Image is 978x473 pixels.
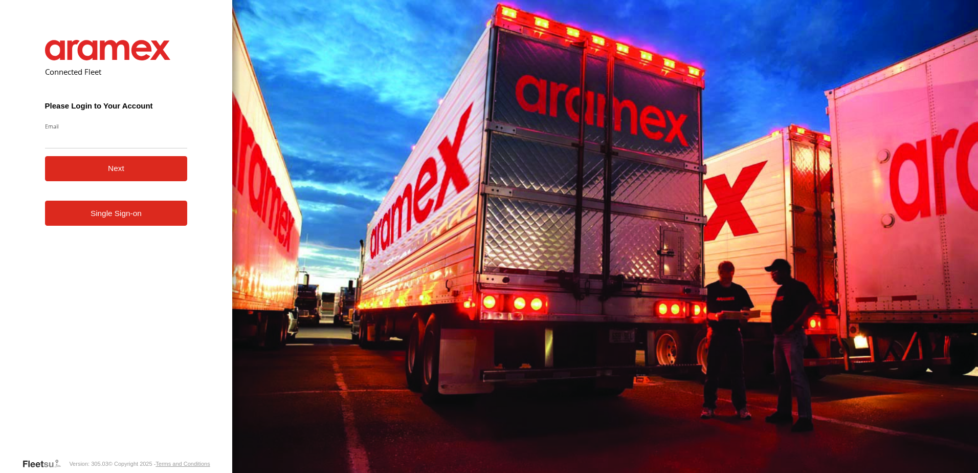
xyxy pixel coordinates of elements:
[22,459,69,469] a: Visit our Website
[45,101,188,110] h3: Please Login to Your Account
[45,122,188,130] label: Email
[45,40,171,60] img: Aramex
[45,156,188,181] button: Next
[108,461,210,467] div: © Copyright 2025 -
[155,461,210,467] a: Terms and Conditions
[69,461,108,467] div: Version: 305.03
[45,67,188,77] h2: Connected Fleet
[45,201,188,226] a: Single Sign-on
